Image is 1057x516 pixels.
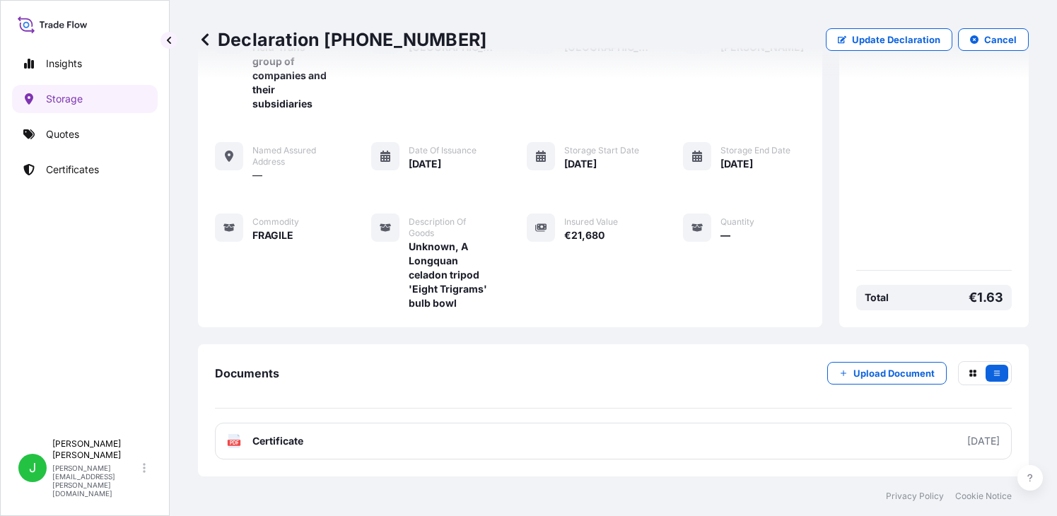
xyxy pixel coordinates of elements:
div: [DATE] [967,434,1000,448]
span: — [252,168,262,182]
a: PDFCertificate[DATE] [215,423,1012,459]
p: Quotes [46,127,79,141]
a: Privacy Policy [886,491,944,502]
span: FRAGILE [252,228,293,242]
span: — [720,228,730,242]
p: €1.63 [969,291,1003,305]
a: Insights [12,49,158,78]
p: Update Declaration [852,33,940,47]
p: Insights [46,57,82,71]
p: Upload Document [853,366,935,380]
a: Certificates [12,156,158,184]
span: Named Assured Address [252,145,337,168]
button: Cancel [958,28,1029,51]
span: €21,680 [564,228,605,242]
p: Certificates [46,163,99,177]
span: J [29,461,36,475]
p: Declaration [PHONE_NUMBER] [198,28,486,51]
span: [DATE] [720,157,753,171]
span: Storage End Date [720,145,790,156]
span: Commodity [252,216,299,228]
text: PDF [230,440,239,445]
button: Upload Document [827,362,947,385]
span: Certificate [252,434,303,448]
span: Quantity [720,216,754,228]
p: [PERSON_NAME][EMAIL_ADDRESS][PERSON_NAME][DOMAIN_NAME] [52,464,140,498]
span: [DATE] [564,157,597,171]
span: [DATE] [409,157,441,171]
span: Unknown, A Longquan celadon tripod 'Eight Trigrams' bulb bowl [409,240,494,310]
a: Storage [12,85,158,113]
span: Date of Issuance [409,145,477,156]
p: Total [865,291,889,305]
button: Update Declaration [826,28,952,51]
a: Cookie Notice [955,491,1012,502]
p: Storage [46,92,83,106]
p: Cancel [984,33,1017,47]
span: Insured Value [564,216,618,228]
span: Storage Start Date [564,145,639,156]
span: Description of Goods [409,216,494,239]
a: Quotes [12,120,158,148]
p: Documents [215,368,279,379]
p: [PERSON_NAME] [PERSON_NAME] [52,438,140,461]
